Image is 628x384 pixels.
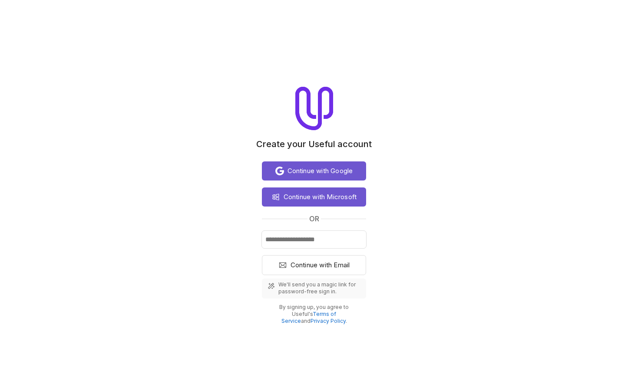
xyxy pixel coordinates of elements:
[309,213,319,224] span: or
[256,139,372,149] h1: Create your Useful account
[288,166,353,176] span: Continue with Google
[262,187,366,207] button: Continue with Microsoft
[262,255,366,275] button: Continue with Email
[269,304,359,325] p: By signing up, you agree to Useful's and .
[291,260,350,270] span: Continue with Email
[284,192,357,202] span: Continue with Microsoft
[311,318,346,324] a: Privacy Policy
[262,231,366,248] input: Email
[278,281,361,295] span: We'll send you a magic link for password-free sign in.
[281,311,337,324] a: Terms of Service
[262,161,366,181] button: Continue with Google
